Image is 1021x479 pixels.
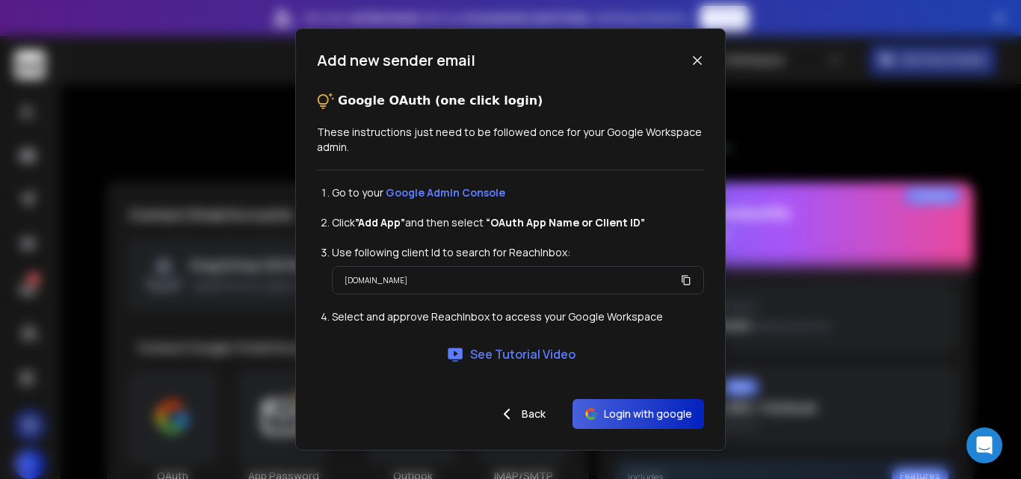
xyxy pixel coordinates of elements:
li: Use following client Id to search for ReachInbox: [332,245,704,260]
button: Login with google [573,399,704,429]
img: tips [317,92,335,110]
div: Open Intercom Messenger [966,427,1002,463]
a: Google Admin Console [386,185,505,200]
a: See Tutorial Video [446,345,576,363]
li: Click and then select [332,215,704,230]
p: [DOMAIN_NAME] [345,273,407,288]
li: Select and approve ReachInbox to access your Google Workspace [332,309,704,324]
h1: Add new sender email [317,50,475,71]
strong: ”Add App” [355,215,405,229]
p: These instructions just need to be followed once for your Google Workspace admin. [317,125,704,155]
strong: “OAuth App Name or Client ID” [486,215,645,229]
p: Google OAuth (one click login) [338,92,543,110]
li: Go to your [332,185,704,200]
button: Back [486,399,558,429]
